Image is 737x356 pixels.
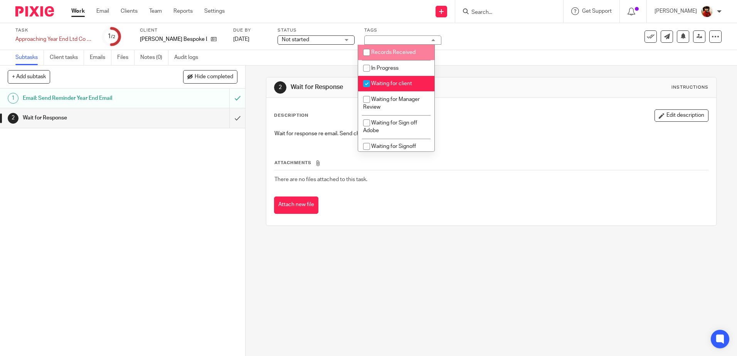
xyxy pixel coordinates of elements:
[363,97,420,110] span: Waiting for Manager Review
[195,74,233,80] span: Hide completed
[8,113,19,124] div: 2
[204,7,225,15] a: Settings
[363,144,416,157] span: Waiting for Signoff Manual
[278,27,355,34] label: Status
[274,161,311,165] span: Attachments
[655,7,697,15] p: [PERSON_NAME]
[173,7,193,15] a: Reports
[8,93,19,104] div: 1
[671,84,708,91] div: Instructions
[90,50,111,65] a: Emails
[174,50,204,65] a: Audit logs
[15,6,54,17] img: Pixie
[274,196,318,214] button: Attach new file
[233,37,249,42] span: [DATE]
[371,50,416,55] span: Records Received
[274,81,286,94] div: 2
[291,83,508,91] h1: Wait for Response
[140,50,168,65] a: Notes (0)
[15,35,93,43] div: Approaching Year End Ltd Co Email
[108,32,115,41] div: 1
[274,177,367,182] span: There are no files attached to this task.
[183,70,237,83] button: Hide completed
[50,50,84,65] a: Client tasks
[121,7,138,15] a: Clients
[655,109,708,122] button: Edit description
[701,5,713,18] img: Phil%20Baby%20pictures%20(3).JPG
[8,70,50,83] button: + Add subtask
[582,8,612,14] span: Get Support
[23,92,155,104] h1: Email: Send Reminder Year End Email
[15,27,93,34] label: Task
[471,9,540,16] input: Search
[274,130,708,138] p: Wait for response re email. Send chaser if required.
[363,120,417,134] span: Waiting for Sign off Adobe
[96,7,109,15] a: Email
[274,113,308,119] p: Description
[111,35,115,39] small: /2
[140,27,224,34] label: Client
[149,7,162,15] a: Team
[71,7,85,15] a: Work
[15,50,44,65] a: Subtasks
[23,112,155,124] h1: Wait for Response
[371,65,399,71] span: In Progress
[371,81,412,86] span: Waiting for client
[364,27,441,34] label: Tags
[117,50,135,65] a: Files
[233,27,268,34] label: Due by
[140,35,207,43] p: [PERSON_NAME] Bespoke Ltd
[282,37,309,42] span: Not started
